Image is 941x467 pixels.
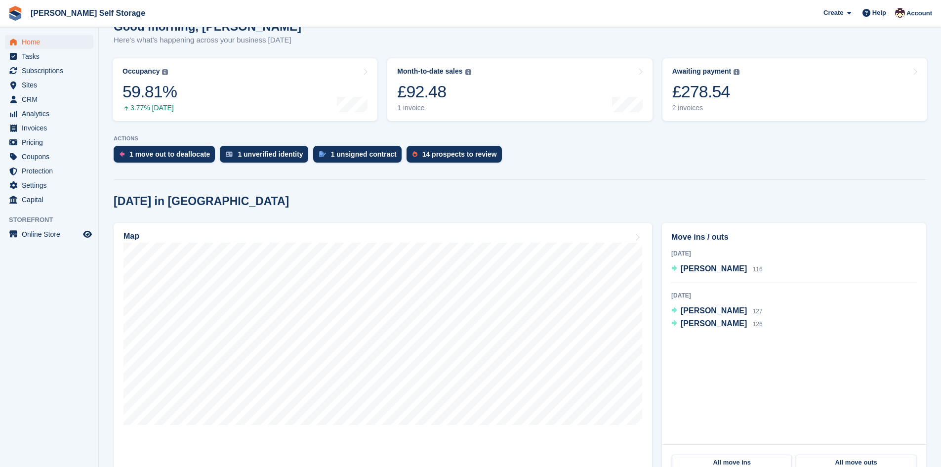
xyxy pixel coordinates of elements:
[671,318,763,331] a: [PERSON_NAME] 126
[22,78,81,92] span: Sites
[397,104,471,112] div: 1 invoice
[129,150,210,158] div: 1 move out to deallocate
[162,69,168,75] img: icon-info-grey-7440780725fd019a000dd9b08b2336e03edf1995a4989e88bcd33f0948082b44.svg
[82,228,93,240] a: Preview store
[681,306,747,315] span: [PERSON_NAME]
[22,49,81,63] span: Tasks
[123,82,177,102] div: 59.81%
[114,135,926,142] p: ACTIONS
[22,178,81,192] span: Settings
[5,178,93,192] a: menu
[5,107,93,121] a: menu
[22,135,81,149] span: Pricing
[22,121,81,135] span: Invoices
[22,164,81,178] span: Protection
[672,104,740,112] div: 2 invoices
[671,263,763,276] a: [PERSON_NAME] 116
[114,195,289,208] h2: [DATE] in [GEOGRAPHIC_DATA]
[22,107,81,121] span: Analytics
[671,305,763,318] a: [PERSON_NAME] 127
[27,5,149,21] a: [PERSON_NAME] Self Storage
[895,8,905,18] img: Jacob Esser
[681,264,747,273] span: [PERSON_NAME]
[422,150,497,158] div: 14 prospects to review
[5,121,93,135] a: menu
[5,150,93,164] a: menu
[681,319,747,328] span: [PERSON_NAME]
[22,64,81,78] span: Subscriptions
[9,215,98,225] span: Storefront
[226,151,233,157] img: verify_identity-adf6edd0f0f0b5bbfe63781bf79b02c33cf7c696d77639b501bdc392416b5a36.svg
[671,249,917,258] div: [DATE]
[672,67,732,76] div: Awaiting payment
[5,193,93,207] a: menu
[113,58,377,121] a: Occupancy 59.81% 3.77% [DATE]
[123,232,139,241] h2: Map
[5,64,93,78] a: menu
[465,69,471,75] img: icon-info-grey-7440780725fd019a000dd9b08b2336e03edf1995a4989e88bcd33f0948082b44.svg
[22,92,81,106] span: CRM
[5,49,93,63] a: menu
[5,35,93,49] a: menu
[220,146,313,168] a: 1 unverified identity
[5,164,93,178] a: menu
[753,266,763,273] span: 116
[753,321,763,328] span: 126
[22,35,81,49] span: Home
[5,92,93,106] a: menu
[123,67,160,76] div: Occupancy
[319,151,326,157] img: contract_signature_icon-13c848040528278c33f63329250d36e43548de30e8caae1d1a13099fd9432cc5.svg
[120,151,124,157] img: move_outs_to_deallocate_icon-f764333ba52eb49d3ac5e1228854f67142a1ed5810a6f6cc68b1a99e826820c5.svg
[407,146,507,168] a: 14 prospects to review
[412,151,417,157] img: prospect-51fa495bee0391a8d652442698ab0144808aea92771e9ea1ae160a38d050c398.svg
[22,150,81,164] span: Coupons
[238,150,303,158] div: 1 unverified identity
[331,150,397,158] div: 1 unsigned contract
[5,227,93,241] a: menu
[114,146,220,168] a: 1 move out to deallocate
[22,227,81,241] span: Online Store
[114,35,301,46] p: Here's what's happening across your business [DATE]
[313,146,407,168] a: 1 unsigned contract
[906,8,932,18] span: Account
[734,69,739,75] img: icon-info-grey-7440780725fd019a000dd9b08b2336e03edf1995a4989e88bcd33f0948082b44.svg
[397,82,471,102] div: £92.48
[671,231,917,243] h2: Move ins / outs
[5,78,93,92] a: menu
[123,104,177,112] div: 3.77% [DATE]
[5,135,93,149] a: menu
[22,193,81,207] span: Capital
[8,6,23,21] img: stora-icon-8386f47178a22dfd0bd8f6a31ec36ba5ce8667c1dd55bd0f319d3a0aa187defe.svg
[753,308,763,315] span: 127
[872,8,886,18] span: Help
[672,82,740,102] div: £278.54
[397,67,462,76] div: Month-to-date sales
[823,8,843,18] span: Create
[662,58,927,121] a: Awaiting payment £278.54 2 invoices
[671,291,917,300] div: [DATE]
[387,58,652,121] a: Month-to-date sales £92.48 1 invoice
